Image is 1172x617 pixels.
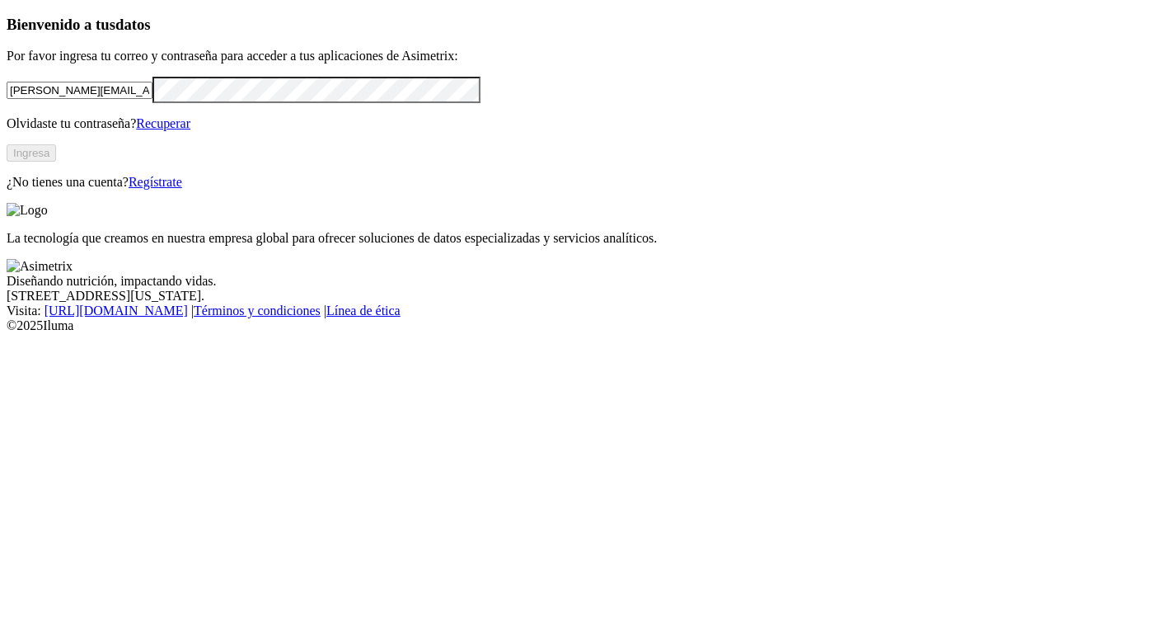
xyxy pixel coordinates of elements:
[7,289,1165,304] div: [STREET_ADDRESS][US_STATE].
[7,144,56,162] button: Ingresa
[7,274,1165,289] div: Diseñando nutrición, impactando vidas.
[7,304,1165,318] div: Visita : | |
[7,203,48,218] img: Logo
[115,16,151,33] span: datos
[194,304,321,318] a: Términos y condiciones
[7,82,152,99] input: Tu correo
[7,16,1165,34] h3: Bienvenido a tus
[7,318,1165,333] div: © 2025 Iluma
[129,175,182,189] a: Regístrate
[326,304,401,318] a: Línea de ética
[7,116,1165,131] p: Olvidaste tu contraseña?
[7,49,1165,64] p: Por favor ingresa tu correo y contraseña para acceder a tus aplicaciones de Asimetrix:
[7,259,73,274] img: Asimetrix
[7,175,1165,190] p: ¿No tienes una cuenta?
[7,231,1165,246] p: La tecnología que creamos en nuestra empresa global para ofrecer soluciones de datos especializad...
[136,116,190,130] a: Recuperar
[45,304,188,318] a: [URL][DOMAIN_NAME]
